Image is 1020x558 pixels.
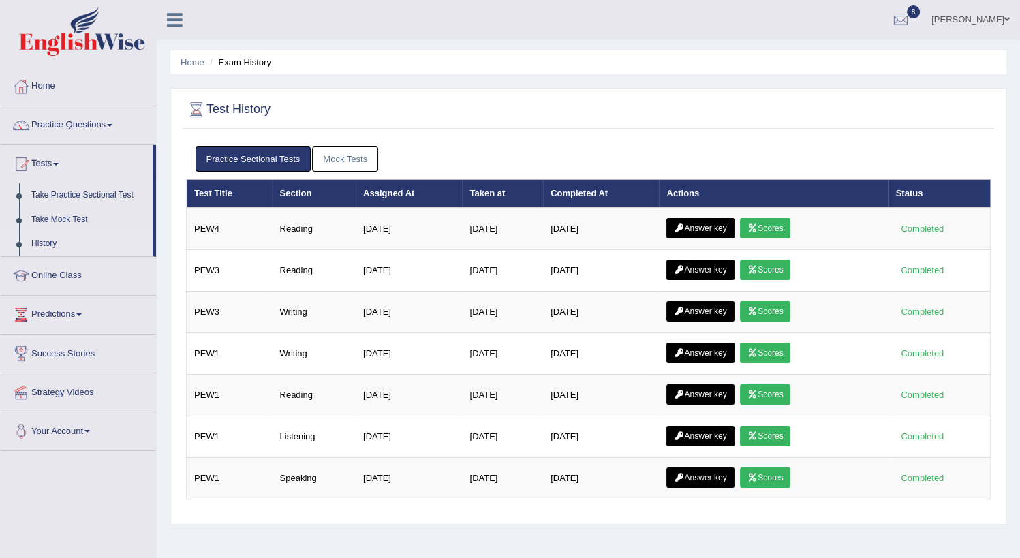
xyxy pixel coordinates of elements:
[740,467,790,488] a: Scores
[896,221,949,236] div: Completed
[543,292,659,333] td: [DATE]
[356,179,462,208] th: Assigned At
[187,333,273,375] td: PEW1
[181,57,204,67] a: Home
[1,145,153,179] a: Tests
[272,416,356,458] td: Listening
[462,208,543,250] td: [DATE]
[740,301,790,322] a: Scores
[356,333,462,375] td: [DATE]
[896,388,949,402] div: Completed
[888,179,991,208] th: Status
[196,146,311,172] a: Practice Sectional Tests
[543,179,659,208] th: Completed At
[356,375,462,416] td: [DATE]
[272,292,356,333] td: Writing
[666,260,734,280] a: Answer key
[740,218,790,238] a: Scores
[1,67,156,102] a: Home
[187,416,273,458] td: PEW1
[272,333,356,375] td: Writing
[659,179,888,208] th: Actions
[462,250,543,292] td: [DATE]
[462,179,543,208] th: Taken at
[462,375,543,416] td: [DATE]
[543,416,659,458] td: [DATE]
[356,458,462,499] td: [DATE]
[312,146,378,172] a: Mock Tests
[666,426,734,446] a: Answer key
[272,179,356,208] th: Section
[25,183,153,208] a: Take Practice Sectional Test
[666,384,734,405] a: Answer key
[187,208,273,250] td: PEW4
[272,250,356,292] td: Reading
[272,375,356,416] td: Reading
[272,458,356,499] td: Speaking
[187,250,273,292] td: PEW3
[543,208,659,250] td: [DATE]
[896,429,949,444] div: Completed
[666,343,734,363] a: Answer key
[740,343,790,363] a: Scores
[272,208,356,250] td: Reading
[1,373,156,407] a: Strategy Videos
[543,250,659,292] td: [DATE]
[543,458,659,499] td: [DATE]
[666,301,734,322] a: Answer key
[356,250,462,292] td: [DATE]
[740,426,790,446] a: Scores
[896,263,949,277] div: Completed
[187,458,273,499] td: PEW1
[187,179,273,208] th: Test Title
[462,458,543,499] td: [DATE]
[186,99,271,120] h2: Test History
[206,56,271,69] li: Exam History
[25,232,153,256] a: History
[462,416,543,458] td: [DATE]
[356,208,462,250] td: [DATE]
[356,292,462,333] td: [DATE]
[25,208,153,232] a: Take Mock Test
[666,467,734,488] a: Answer key
[1,106,156,140] a: Practice Questions
[543,375,659,416] td: [DATE]
[1,257,156,291] a: Online Class
[740,384,790,405] a: Scores
[462,333,543,375] td: [DATE]
[666,218,734,238] a: Answer key
[543,333,659,375] td: [DATE]
[462,292,543,333] td: [DATE]
[896,305,949,319] div: Completed
[907,5,921,18] span: 8
[740,260,790,280] a: Scores
[896,471,949,485] div: Completed
[896,346,949,360] div: Completed
[187,292,273,333] td: PEW3
[356,416,462,458] td: [DATE]
[1,296,156,330] a: Predictions
[1,335,156,369] a: Success Stories
[187,375,273,416] td: PEW1
[1,412,156,446] a: Your Account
